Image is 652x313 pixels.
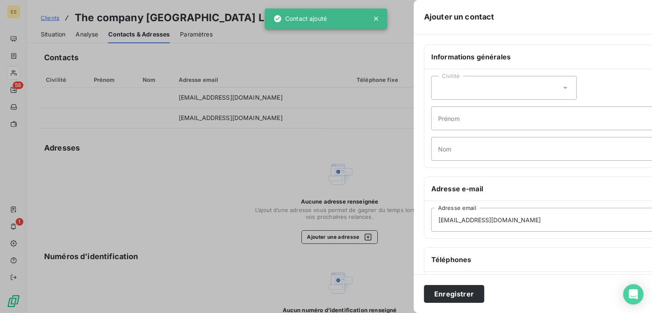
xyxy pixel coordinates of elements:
[623,284,644,305] div: Open Intercom Messenger
[424,285,484,303] button: Enregistrer
[424,11,495,23] h5: Ajouter un contact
